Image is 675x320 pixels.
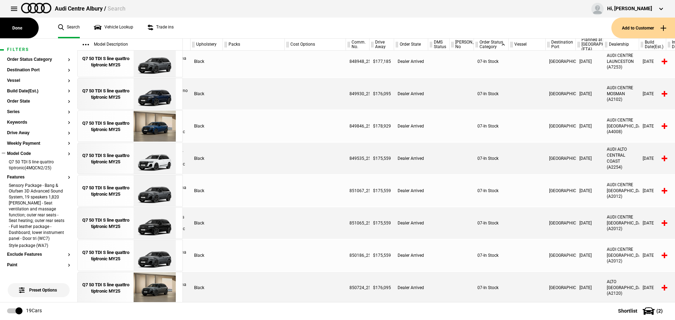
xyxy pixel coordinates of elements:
img: Audi_4MQCN2_25_EI_6Y6Y_WC7_WA7_1D1_PAH_N0Q_54K_(Nadin:_1D1_54K_C93_N0Q_PAH_WA7_WC7)_ext.png [130,46,179,78]
a: Q7 50 TDI S line quattro tiptronic MY25 [81,111,130,142]
img: Audi_4MQCN2_25_EI_6Y6Y_PAH_WA7_WC7_N0Q_54K_(Nadin:_54K_C95_N0Q_PAH_WA7_WC7)_ext.png [130,175,179,207]
div: Q7 50 TDI S line quattro tiptronic MY25 [81,88,130,100]
section: Model CodeQ7 50 TDI S line quattro tiptronic(4MQCN2/25) [7,151,70,175]
div: Black [191,78,223,110]
div: ALTO [GEOGRAPHIC_DATA] (A2120) [603,272,639,303]
div: [DATE] [576,78,603,110]
button: Exclude Features [7,252,70,257]
div: 851065_25 [346,207,369,239]
div: 849930_25 [346,78,369,110]
div: Drive Away [369,39,394,51]
a: Search [58,18,80,38]
button: Shortlist(2) [607,302,675,320]
section: Paint [7,263,70,273]
div: DMS Status [428,39,449,51]
div: [DATE] [639,143,666,174]
li: Sensory Package - Bang & Olufsen 3D Advanced Sound System, 19 speakers 1,820 [PERSON_NAME] - Seat... [7,183,70,243]
a: Q7 50 TDI S line quattro tiptronic MY25 [81,46,130,78]
section: Destination Port [7,68,70,78]
div: Planned at [GEOGRAPHIC_DATA] (ETA) [576,39,603,51]
button: Build Date(Est.) [7,89,70,94]
div: [DATE] [576,143,603,174]
div: Cost Options [285,39,346,51]
div: 850724_25 [346,272,369,303]
div: [DATE] [576,240,603,271]
div: Dealer Arrived [394,46,428,77]
div: [DATE] [576,46,603,77]
div: [DATE] [576,110,603,142]
div: Black [191,240,223,271]
span: Search [108,5,126,12]
div: Dealer Arrived [394,207,428,239]
div: Order State [394,39,428,51]
div: Upholstery [191,39,223,51]
button: Keywords [7,120,70,125]
div: 07-In Stock [474,110,509,142]
div: [DATE] [639,240,666,271]
div: [DATE] [639,46,666,77]
section: Weekly Payment [7,141,70,152]
div: [GEOGRAPHIC_DATA] [546,46,576,77]
button: Vessel [7,78,70,83]
div: [DATE] [639,272,666,303]
div: 07-In Stock [474,240,509,271]
img: Audi_4MQCN2_25_EI_6Y6Y_PAH_WA7_WC7_N0Q_54K_(Nadin:_54K_C95_N0Q_PAH_WA7_WC7)_ext.png [130,240,179,272]
div: Black [191,143,223,174]
div: $177,185 [369,46,394,77]
div: 849535_25 [346,143,369,174]
section: Drive Away [7,131,70,141]
button: Order State [7,99,70,104]
section: Exclude Features [7,252,70,263]
div: [DATE] [576,272,603,303]
div: Q7 50 TDI S line quattro tiptronic MY25 [81,249,130,262]
button: Series [7,110,70,115]
img: Audi_4MQCN2_25_EI_2Y2Y_WC7_WA7_PAH_N0Q_54K_(Nadin:_54K_C95_N0Q_PAH_WA7_WC7)_ext.png [130,143,179,175]
img: audi.png [21,3,51,13]
img: Audi_4MQCN2_25_EI_9W9W_PAH_WA7_WC7_1D1_N0Q_54K_(Nadin:_1D1_54K_C95_N0Q_PAH_WA7_WC7)_ext.png [130,111,179,142]
a: Trade ins [147,18,174,38]
div: 07-In Stock [474,46,509,77]
div: $175,559 [369,240,394,271]
div: Black [191,272,223,303]
div: Dealer Arrived [394,175,428,207]
div: 850186_25 [346,240,369,271]
div: [DATE] [639,78,666,110]
div: 19 Cars [26,307,42,314]
div: Audi Centre Albury / [55,5,126,13]
div: AUDI CENTRE [GEOGRAPHIC_DATA] (A4008) [603,110,639,142]
div: $175,559 [369,207,394,239]
section: Series [7,110,70,120]
div: 848948_25 [346,46,369,77]
a: Q7 50 TDI S line quattro tiptronic MY25 [81,240,130,272]
div: Vessel [509,39,545,51]
div: [GEOGRAPHIC_DATA] [546,175,576,207]
section: Order Status Category [7,57,70,68]
div: Black [191,207,223,239]
img: Audi_4MQCN2_25_EI_6Y6Y_PAH_WA7_WC7_N0Q_7TM_54K_(Nadin:_54K_7TM_C95_N0Q_PAH_WA7_WC7)_ext.png [130,272,179,304]
div: Hi, [PERSON_NAME] [607,5,652,12]
a: Vehicle Lookup [94,18,133,38]
a: Q7 50 TDI S line quattro tiptronic MY25 [81,78,130,110]
div: Dealer Arrived [394,272,428,303]
li: Style package (WA7) [7,243,70,250]
div: [DATE] [639,207,666,239]
div: Dealership [603,39,639,51]
div: Black [191,110,223,142]
div: Order Status Category [474,39,508,51]
div: [GEOGRAPHIC_DATA] [546,272,576,303]
button: Features [7,175,70,180]
button: Paint [7,263,70,268]
div: AUDI CENTRE [GEOGRAPHIC_DATA] (A2012) [603,175,639,207]
button: Add to Customer [611,18,675,38]
div: Build Date(Est.) [639,39,666,51]
section: Vessel [7,78,70,89]
a: Q7 50 TDI S line quattro tiptronic MY25 [81,272,130,304]
div: AUDI CENTRE [GEOGRAPHIC_DATA] (A2012) [603,240,639,271]
img: Audi_4MQCN2_25_EI_D6D6_PAH_WA7_WC7_N0Q_7TM_54K_(Nadin:_54K_7TM_C95_N0Q_PAH_WA7_WC7)_ext.png [130,78,179,110]
div: [GEOGRAPHIC_DATA] [546,110,576,142]
button: Order Status Category [7,57,70,62]
button: Model Code [7,151,70,156]
span: ( 2 ) [656,308,663,313]
div: Packs [223,39,284,51]
img: Audi_4MQCN2_25_EI_0E0E_PAH_WA7_WC7_N0Q_54K_(Nadin:_54K_C95_N0Q_PAH_WA7_WC7)_ext.png [130,208,179,239]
